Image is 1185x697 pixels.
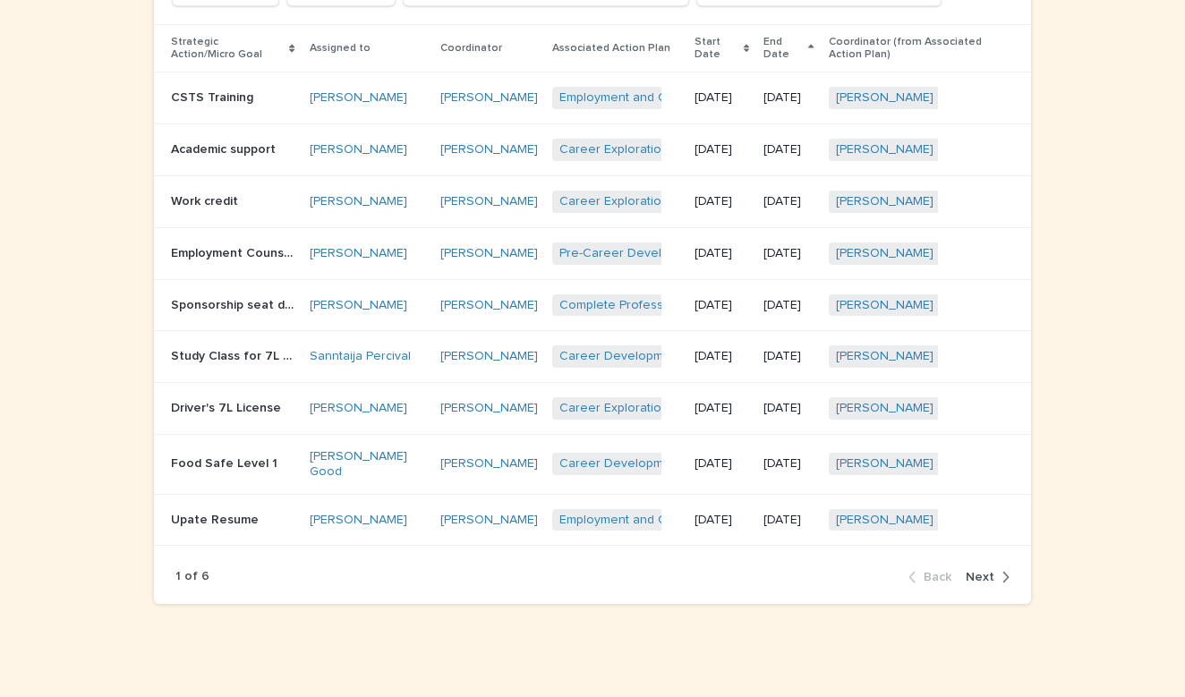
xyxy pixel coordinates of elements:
p: Coordinator (from Associated Action Plan) [829,32,1014,65]
p: [DATE] [763,142,814,157]
a: [PERSON_NAME] [440,456,538,472]
p: [DATE] [763,401,814,416]
a: [PERSON_NAME] [440,513,538,528]
a: [PERSON_NAME] [440,298,538,313]
a: Complete Professional Cook Level 1 - [PERSON_NAME][GEOGRAPHIC_DATA] - [DATE] [559,298,1049,313]
p: Coordinator [440,38,502,58]
tr: CSTS TrainingCSTS Training [PERSON_NAME] [PERSON_NAME] Employment and Career Development - [PERSO... [154,72,1031,124]
a: [PERSON_NAME] [310,246,407,261]
p: [DATE] [763,90,814,106]
span: Back [924,571,951,583]
p: Assigned to [310,38,371,58]
a: [PERSON_NAME] [310,142,407,157]
p: Food Safe Level 1 [171,453,281,472]
p: [DATE] [763,513,814,528]
p: [DATE] [695,90,749,106]
a: [PERSON_NAME] [310,90,407,106]
p: Academic support [171,139,279,157]
a: [PERSON_NAME] [310,513,407,528]
button: Back [908,569,959,585]
p: Study Class for 7L Driver's License [171,345,298,364]
p: [DATE] [695,401,749,416]
tr: Academic supportAcademic support [PERSON_NAME] [PERSON_NAME] Career Exploration - [PERSON_NAME] -... [154,124,1031,176]
tr: Study Class for 7L Driver's LicenseStudy Class for 7L Driver's License Sanntaija Percival [PERSON... [154,331,1031,383]
p: [DATE] [763,349,814,364]
tr: Food Safe Level 1Food Safe Level 1 [PERSON_NAME] Good [PERSON_NAME] Career Development - [PERSON_... [154,434,1031,494]
a: [PERSON_NAME] [836,513,934,528]
a: Employment and Career Development - [PERSON_NAME] - [DATE] [559,513,937,528]
a: [PERSON_NAME] [836,90,934,106]
p: Sponsorship seat deposit for PC1 [171,294,298,313]
a: [PERSON_NAME] [310,401,407,416]
a: [PERSON_NAME] [310,298,407,313]
p: Upate Resume [171,509,262,528]
tr: Upate ResumeUpate Resume [PERSON_NAME] [PERSON_NAME] Employment and Career Development - [PERSON_... [154,494,1031,546]
p: [DATE] [695,349,749,364]
a: [PERSON_NAME] [440,349,538,364]
p: [DATE] [695,456,749,472]
a: Pre-Career Development - [PERSON_NAME] - [DATE] [559,246,862,261]
p: End Date [763,32,804,65]
a: [PERSON_NAME] [440,194,538,209]
a: [PERSON_NAME] [836,401,934,416]
a: Career Development and Exploration - [GEOGRAPHIC_DATA] Percival - [DATE] [559,349,1006,364]
p: Associated Action Plan [552,38,670,58]
a: Career Exploration and Employment - [PERSON_NAME] - [DATE] [559,401,924,416]
p: 1 of 6 [175,569,209,584]
tr: Driver's 7L LicenseDriver's 7L License [PERSON_NAME] [PERSON_NAME] Career Exploration and Employm... [154,383,1031,435]
a: Sanntaija Percival [310,349,411,364]
a: [PERSON_NAME] [836,194,934,209]
p: [DATE] [763,298,814,313]
p: [DATE] [763,194,814,209]
a: [PERSON_NAME] [440,142,538,157]
a: [PERSON_NAME] [440,90,538,106]
a: [PERSON_NAME] [836,456,934,472]
p: [DATE] [695,298,749,313]
a: Employment and Career Development - [PERSON_NAME] - [DATE] [559,90,937,106]
tr: Work creditWork credit [PERSON_NAME] [PERSON_NAME] Career Exploration - [PERSON_NAME] - [DATE] [D... [154,175,1031,227]
a: [PERSON_NAME] [836,142,934,157]
a: [PERSON_NAME] [836,246,934,261]
a: Career Exploration - [PERSON_NAME] - [DATE] [559,194,825,209]
p: Work credit [171,191,242,209]
button: Next [959,569,1010,585]
tr: Employment CounselingEmployment Counseling [PERSON_NAME] [PERSON_NAME] Pre-Career Development - [... [154,227,1031,279]
p: [DATE] [695,246,749,261]
p: [DATE] [695,194,749,209]
p: Start Date [695,32,739,65]
tr: Sponsorship seat deposit for PC1Sponsorship seat deposit for PC1 [PERSON_NAME] [PERSON_NAME] Comp... [154,279,1031,331]
a: [PERSON_NAME] [310,194,407,209]
p: Driver's 7L License [171,397,285,416]
span: Next [966,571,994,583]
p: [DATE] [695,142,749,157]
a: [PERSON_NAME] [440,246,538,261]
a: [PERSON_NAME] [836,298,934,313]
a: Career Development - [PERSON_NAME] Good - [DATE] [559,456,874,472]
p: [DATE] [763,246,814,261]
a: [PERSON_NAME] Good [310,449,427,480]
a: [PERSON_NAME] [440,401,538,416]
p: CSTS Training [171,87,257,106]
p: Strategic Action/Micro Goal [171,32,285,65]
p: Employment Counseling [171,242,298,261]
a: Career Exploration - [PERSON_NAME] - [DATE] [559,142,825,157]
p: [DATE] [763,456,814,472]
p: [DATE] [695,513,749,528]
a: [PERSON_NAME] [836,349,934,364]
